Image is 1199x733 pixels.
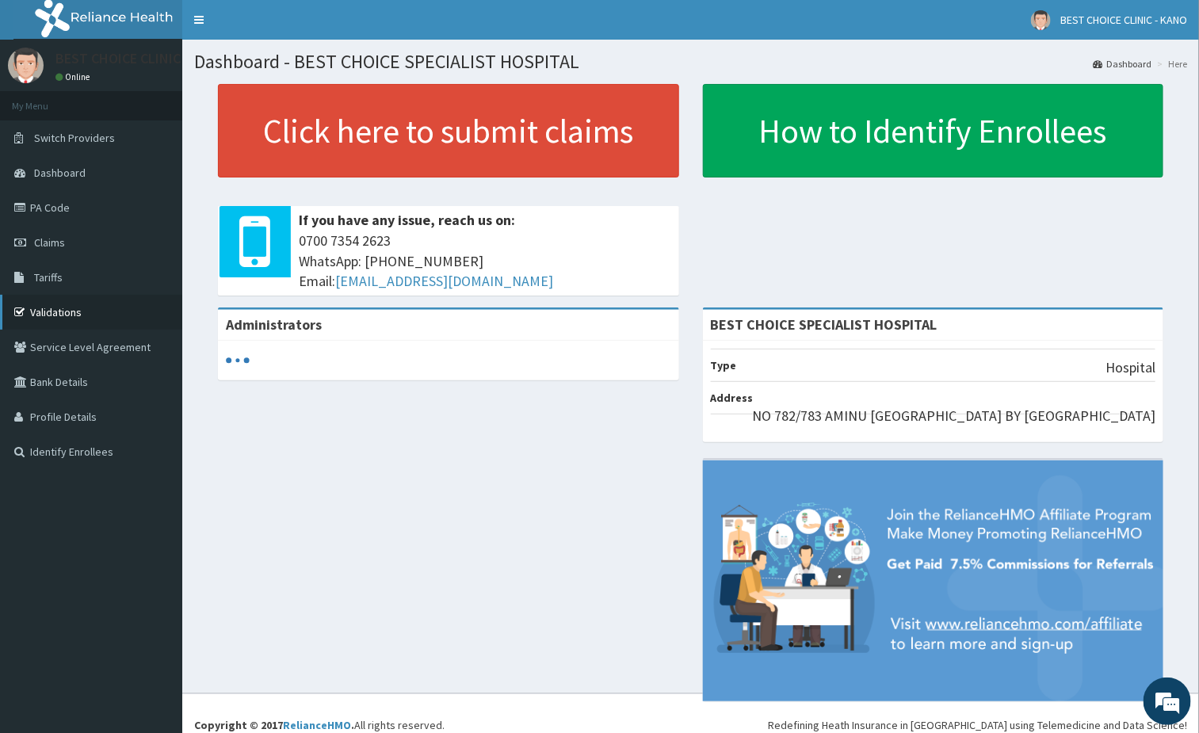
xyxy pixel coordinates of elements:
[55,71,94,82] a: Online
[226,349,250,372] svg: audio-loading
[194,718,354,732] strong: Copyright © 2017 .
[768,717,1187,733] div: Redefining Heath Insurance in [GEOGRAPHIC_DATA] using Telemedicine and Data Science!
[260,8,298,46] div: Minimize live chat window
[34,235,65,250] span: Claims
[752,406,1155,426] p: NO 782/783 AMINU [GEOGRAPHIC_DATA] BY [GEOGRAPHIC_DATA]
[55,52,227,66] p: BEST CHOICE CLINIC - KANO
[1031,10,1051,30] img: User Image
[34,166,86,180] span: Dashboard
[703,460,1164,701] img: provider-team-banner.png
[1153,57,1187,71] li: Here
[299,211,515,229] b: If you have any issue, reach us on:
[92,200,219,360] span: We're online!
[82,89,266,109] div: Chat with us now
[1093,57,1151,71] a: Dashboard
[1105,357,1155,378] p: Hospital
[1060,13,1187,27] span: BEST CHOICE CLINIC - KANO
[226,315,322,334] b: Administrators
[8,48,44,83] img: User Image
[299,231,671,292] span: 0700 7354 2623 WhatsApp: [PHONE_NUMBER] Email:
[29,79,64,119] img: d_794563401_company_1708531726252_794563401
[711,358,737,372] b: Type
[711,391,754,405] b: Address
[34,131,115,145] span: Switch Providers
[8,433,302,488] textarea: Type your message and hit 'Enter'
[711,315,937,334] strong: BEST CHOICE SPECIALIST HOSPITAL
[283,718,351,732] a: RelianceHMO
[218,84,679,178] a: Click here to submit claims
[194,52,1187,72] h1: Dashboard - BEST CHOICE SPECIALIST HOSPITAL
[703,84,1164,178] a: How to Identify Enrollees
[335,272,553,290] a: [EMAIL_ADDRESS][DOMAIN_NAME]
[34,270,63,284] span: Tariffs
